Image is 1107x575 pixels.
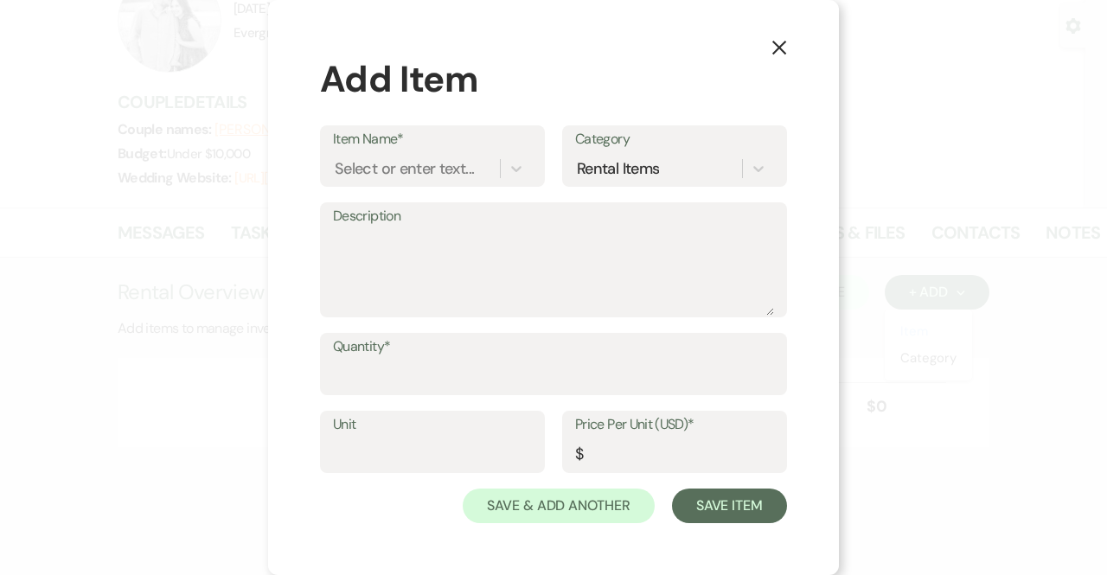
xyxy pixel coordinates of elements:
[575,127,774,152] label: Category
[575,412,774,438] label: Price Per Unit (USD)*
[333,335,774,360] label: Quantity*
[333,412,532,438] label: Unit
[672,489,787,523] button: Save Item
[577,157,659,181] div: Rental Items
[335,157,474,181] div: Select or enter text...
[320,52,787,106] div: Add Item
[333,127,532,152] label: Item Name*
[575,443,583,466] div: $
[463,489,655,523] button: Save & Add Another
[333,204,774,229] label: Description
